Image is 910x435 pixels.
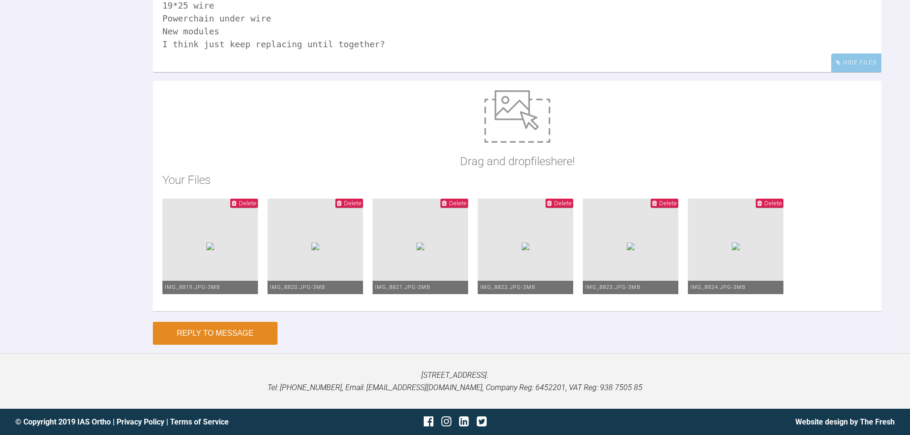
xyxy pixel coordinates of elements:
span: Delete [449,200,467,207]
span: Delete [554,200,572,207]
span: IMG_8821.JPG - 3MB [375,284,430,290]
span: Delete [239,200,257,207]
img: 1768ab66-caab-4d7e-a71d-48839edbc910 [732,243,739,250]
span: IMG_8820.JPG - 3MB [270,284,325,290]
img: 992d774f-28de-4b4c-808c-48980ec19088 [311,243,319,250]
img: cadfe2ae-363f-497e-975c-433281408cf1 [206,243,214,250]
p: Drag and drop files here! [460,152,575,170]
a: Privacy Policy [117,417,164,426]
button: Reply to Message [153,322,278,345]
span: IMG_8823.JPG - 3MB [585,284,641,290]
span: Delete [764,200,782,207]
a: Website design by The Fresh [795,417,895,426]
img: f68bdee8-73db-438a-bb45-4c59f54db18e [627,243,634,250]
span: IMG_8822.JPG - 3MB [480,284,535,290]
a: Terms of Service [170,417,229,426]
div: © Copyright 2019 IAS Ortho | | [15,416,309,428]
span: Delete [344,200,362,207]
span: IMG_8824.JPG - 3MB [690,284,746,290]
img: ad1853ae-2269-47b3-b421-d0c6b313bf6a [522,243,529,250]
span: Delete [659,200,677,207]
p: [STREET_ADDRESS]. Tel: [PHONE_NUMBER], Email: [EMAIL_ADDRESS][DOMAIN_NAME], Company Reg: 6452201,... [15,369,895,393]
div: Hide Files [831,53,881,72]
img: 10845235-fa17-43db-9bc1-87401712c8b6 [417,243,424,250]
span: IMG_8819.JPG - 3MB [165,284,220,290]
h2: Your Files [162,171,872,189]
